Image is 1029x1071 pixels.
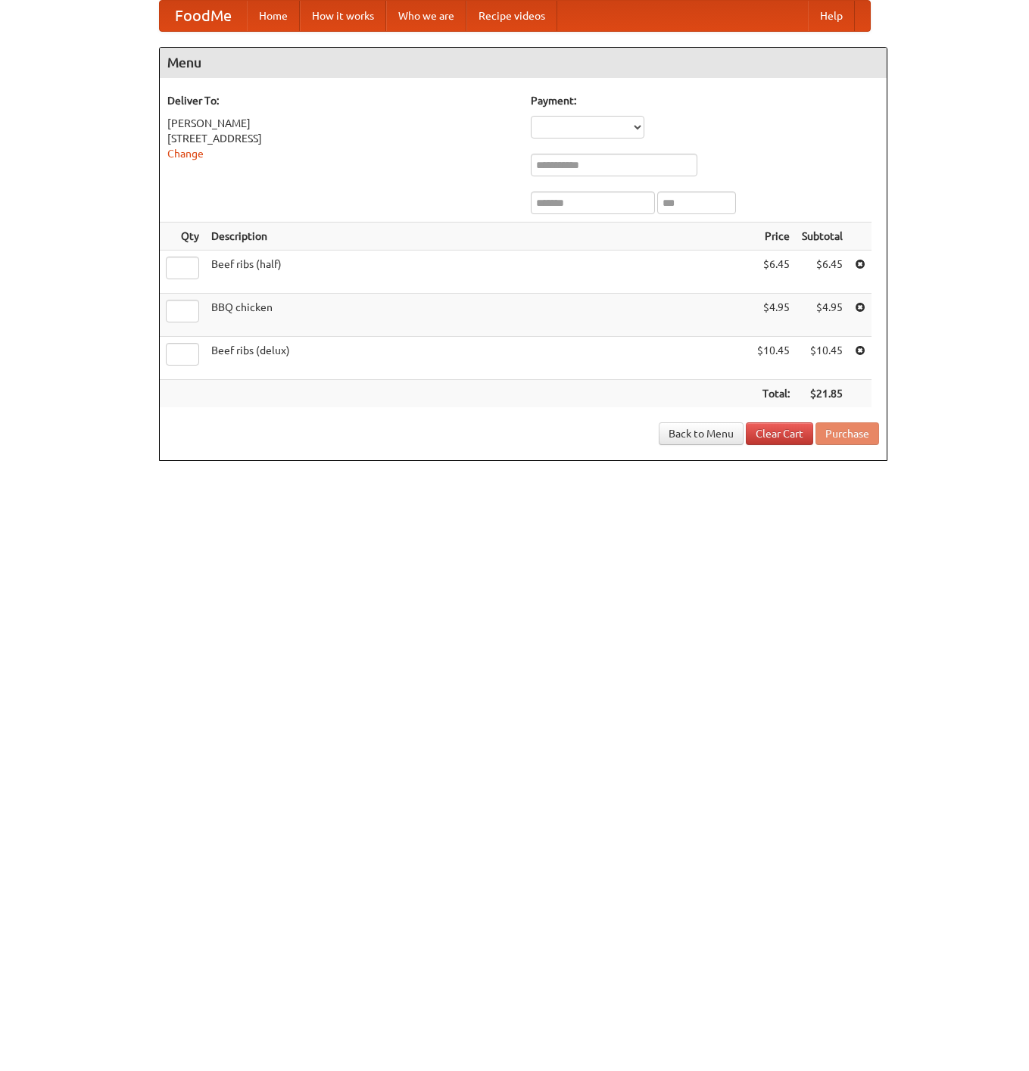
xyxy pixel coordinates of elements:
[808,1,855,31] a: Help
[205,223,751,251] th: Description
[386,1,466,31] a: Who we are
[466,1,557,31] a: Recipe videos
[751,294,796,337] td: $4.95
[796,380,849,408] th: $21.85
[160,223,205,251] th: Qty
[247,1,300,31] a: Home
[751,337,796,380] td: $10.45
[205,294,751,337] td: BBQ chicken
[751,223,796,251] th: Price
[746,422,813,445] a: Clear Cart
[167,131,516,146] div: [STREET_ADDRESS]
[160,1,247,31] a: FoodMe
[205,337,751,380] td: Beef ribs (delux)
[815,422,879,445] button: Purchase
[751,380,796,408] th: Total:
[300,1,386,31] a: How it works
[160,48,887,78] h4: Menu
[751,251,796,294] td: $6.45
[796,223,849,251] th: Subtotal
[167,116,516,131] div: [PERSON_NAME]
[205,251,751,294] td: Beef ribs (half)
[796,251,849,294] td: $6.45
[796,294,849,337] td: $4.95
[659,422,744,445] a: Back to Menu
[167,148,204,160] a: Change
[531,93,879,108] h5: Payment:
[167,93,516,108] h5: Deliver To:
[796,337,849,380] td: $10.45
